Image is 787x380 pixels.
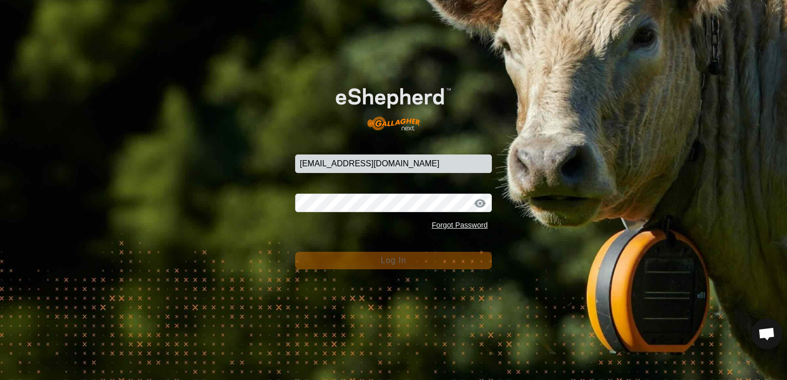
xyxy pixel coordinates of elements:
img: E-shepherd Logo [315,72,472,139]
span: Log In [381,256,406,265]
div: Open chat [751,318,782,349]
input: Email Address [295,154,492,173]
a: Forgot Password [432,221,488,229]
button: Log In [295,252,492,269]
